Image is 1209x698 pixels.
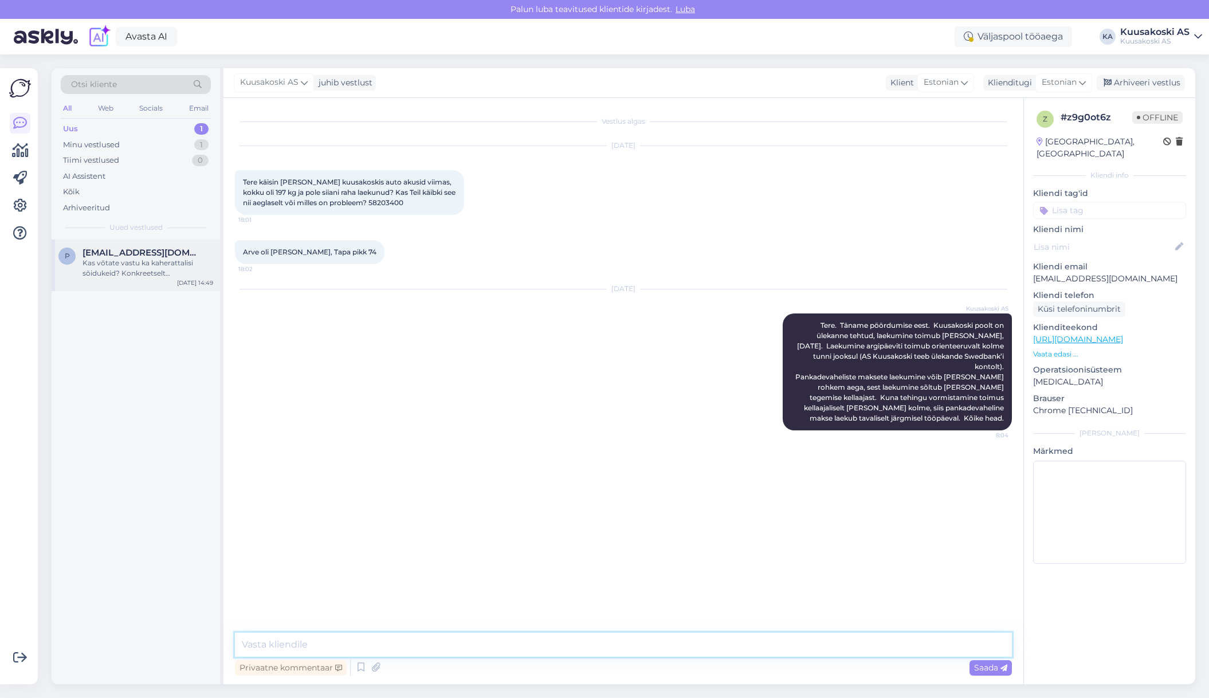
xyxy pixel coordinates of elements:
p: Klienditeekond [1033,321,1186,334]
span: Kuusakoski AS [965,304,1008,313]
img: Askly Logo [9,77,31,99]
div: 0 [192,155,209,166]
p: Brauser [1033,393,1186,405]
span: Otsi kliente [71,79,117,91]
div: Kõik [63,186,80,198]
div: Tiimi vestlused [63,155,119,166]
div: AI Assistent [63,171,105,182]
div: [DATE] [235,140,1012,151]
span: Tere käisin [PERSON_NAME] kuusakoskis auto akusid viimas, kokku oli 197 kg ja pole siiani raha la... [243,178,457,207]
div: Klient [886,77,914,89]
span: 8:04 [965,431,1008,440]
span: Luba [672,4,698,14]
div: Web [96,101,116,116]
p: Kliendi tag'id [1033,187,1186,199]
p: Chrome [TECHNICAL_ID] [1033,405,1186,417]
span: p [65,252,70,260]
span: Saada [974,662,1007,673]
div: Kas võtate vastu ka kaherattalisi sõidukeid? Konkreetselt [PERSON_NAME] utiliseerida bensiinimoot... [83,258,213,279]
div: Vestlus algas [235,116,1012,127]
p: Operatsioonisüsteem [1033,364,1186,376]
div: [PERSON_NAME] [1033,428,1186,438]
div: Kliendi info [1033,170,1186,181]
span: Estonian [1042,76,1077,89]
span: Kuusakoski AS [240,76,299,89]
p: [EMAIL_ADDRESS][DOMAIN_NAME] [1033,273,1186,285]
div: # z9g0ot6z [1061,111,1132,124]
input: Lisa tag [1033,202,1186,219]
div: All [61,101,74,116]
div: [DATE] [235,284,1012,294]
p: Kliendi email [1033,261,1186,273]
div: Kuusakoski AS [1120,28,1190,37]
p: [MEDICAL_DATA] [1033,376,1186,388]
img: explore-ai [87,25,111,49]
div: [DATE] 14:49 [177,279,213,287]
div: 1 [194,123,209,135]
a: Kuusakoski ASKuusakoski AS [1120,28,1202,46]
span: 18:01 [238,215,281,224]
p: Kliendi nimi [1033,223,1186,236]
p: Vaata edasi ... [1033,349,1186,359]
span: Estonian [924,76,959,89]
div: Küsi telefoninumbrit [1033,301,1125,317]
span: z [1043,115,1047,123]
div: KA [1100,29,1116,45]
p: Kliendi telefon [1033,289,1186,301]
span: 18:02 [238,265,281,273]
div: [GEOGRAPHIC_DATA], [GEOGRAPHIC_DATA] [1037,136,1163,160]
span: Tere. Täname pöördumise eest. Kuusakoski poolt on ülekanne tehtud, laekumine toimub [PERSON_NAME]... [795,321,1006,422]
div: Socials [137,101,165,116]
div: Väljaspool tööaega [955,26,1072,47]
div: Arhiveeritud [63,202,110,214]
div: Uus [63,123,78,135]
div: Minu vestlused [63,139,120,151]
div: Klienditugi [983,77,1032,89]
div: juhib vestlust [314,77,372,89]
a: Avasta AI [116,27,177,46]
div: 1 [194,139,209,151]
span: Arve oli [PERSON_NAME], Tapa pikk 74 [243,248,376,256]
p: Märkmed [1033,445,1186,457]
span: Uued vestlused [109,222,163,233]
input: Lisa nimi [1034,241,1173,253]
span: Offline [1132,111,1183,124]
div: Privaatne kommentaar [235,660,347,676]
div: Email [187,101,211,116]
div: Arhiveeri vestlus [1097,75,1185,91]
a: [URL][DOMAIN_NAME] [1033,334,1123,344]
span: pkndre@gmail.com [83,248,202,258]
div: Kuusakoski AS [1120,37,1190,46]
